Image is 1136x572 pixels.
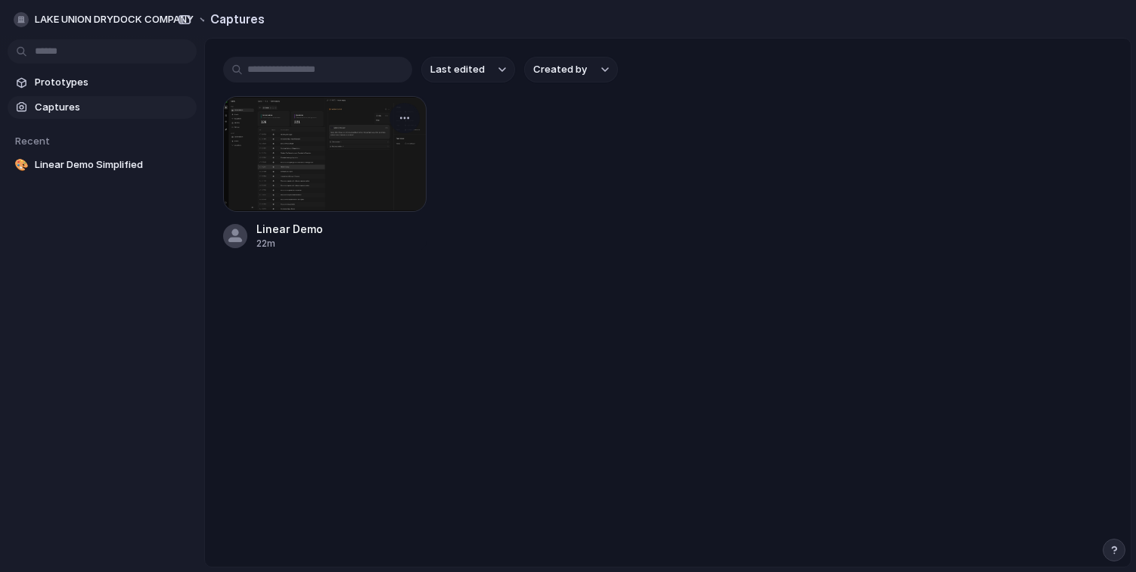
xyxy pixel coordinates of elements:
[8,96,197,119] a: Captures
[35,12,194,27] span: LAKE UNION DRYDOCK COMPANY
[533,62,587,77] span: Created by
[256,237,323,250] div: 22m
[430,62,485,77] span: Last edited
[524,57,618,82] button: Created by
[8,71,197,94] a: Prototypes
[256,221,323,237] div: Linear Demo
[421,57,515,82] button: Last edited
[15,135,50,147] span: Recent
[204,10,265,28] h2: Captures
[35,157,191,173] span: Linear Demo Simplified
[8,154,197,176] a: 🎨Linear Demo Simplified
[14,157,29,173] div: 🎨
[35,75,191,90] span: Prototypes
[8,8,217,32] button: LAKE UNION DRYDOCK COMPANY
[35,100,191,115] span: Captures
